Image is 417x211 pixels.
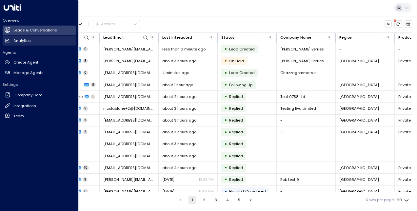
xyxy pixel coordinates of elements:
[277,186,336,197] td: -
[229,177,243,182] span: Replied
[280,34,311,41] div: Company Name
[280,34,326,41] div: Company Name
[3,58,76,67] a: Create Agent
[229,165,243,170] span: Replied
[277,150,336,162] td: -
[83,130,88,134] span: 2
[280,177,299,182] span: Rob test 9
[162,141,196,146] span: about 3 hours ago
[162,189,174,194] span: Yesterday
[83,118,88,123] span: 2
[162,34,192,41] div: Last Interacted
[199,177,214,182] p: 12:23 PM
[103,177,155,182] span: robert.nogueral+9@gmail.com
[3,50,76,55] h2: Agents
[162,153,196,159] span: about 3 hours ago
[339,58,379,64] span: London
[13,113,24,119] h2: Team
[103,165,155,170] span: nchaisley@outlook.com
[103,129,155,135] span: maisiemking@gmail.com
[280,58,324,64] span: Babington's Berries
[394,20,402,28] span: There are new threads available. Refresh the grid to view the latest updates.
[83,70,88,75] span: 0
[385,20,392,28] button: Customize
[339,106,379,111] span: London
[103,47,155,52] span: danny.babington@yahoo.com
[336,43,395,55] td: -
[3,101,76,111] a: Integrations
[336,138,395,150] td: -
[103,118,155,123] span: teganellis00@gmail.com
[3,36,76,46] a: Analytics
[229,189,266,194] span: Handoff Completed
[277,79,336,90] td: -
[103,141,155,146] span: maisie.king@foraspace.com
[103,34,124,41] div: Lead Email
[3,26,76,35] a: Leads & Conversations
[200,196,208,204] button: Go to page 2
[224,187,227,196] div: •
[339,118,379,123] span: London
[339,177,379,182] span: London
[83,106,88,111] span: 9
[93,20,140,28] button: Actions
[224,92,227,101] div: •
[229,82,252,87] span: Following Up
[162,129,196,135] span: about 3 hours ago
[103,189,155,194] span: ferdie.arkwright.18@hotmail.co.uk
[162,94,196,99] span: about 2 hours ago
[339,82,379,87] span: London
[277,126,336,138] td: -
[339,94,379,99] span: London
[229,118,243,123] span: Replied
[229,70,255,75] span: Lead Created
[83,59,88,63] span: 8
[224,196,231,204] button: Go to page 4
[162,82,193,87] span: about 1 hour ago
[397,196,410,204] div: 20
[224,163,227,172] div: •
[3,82,76,87] h2: Settings
[221,34,267,41] div: Status
[277,162,336,173] td: -
[280,106,316,111] span: Testing Eva Limited
[405,20,412,28] button: Archived Leads
[13,60,38,65] h2: Create Agent
[162,47,206,52] span: less than a minute ago
[199,189,214,194] p: 11:48 AM
[224,151,227,160] div: •
[224,128,227,137] div: •
[229,129,243,135] span: Replied
[339,165,379,170] span: London
[103,58,155,64] span: danny.babington@yahoo.com
[339,34,352,41] div: Region
[280,94,305,99] span: Test 0758 Ltd
[162,177,174,182] span: Yesterday
[280,47,324,52] span: Babington's Berries
[13,38,31,44] h2: Analytics
[103,94,155,99] span: rkbrainch@live.co.uk
[162,70,189,75] span: 4 minutes ago
[398,34,414,41] div: Product
[177,196,255,204] nav: pagination navigation
[224,116,227,125] div: •
[103,106,155,111] span: nicolablane+2@hotmail.com
[229,47,255,52] span: Lead Created
[14,92,43,98] h2: Company Data
[277,115,336,126] td: -
[224,104,227,113] div: •
[83,177,88,182] span: 3
[277,138,336,150] td: -
[247,196,255,204] button: Go to next page
[221,34,234,41] div: Status
[229,94,243,99] span: Replied
[229,153,243,159] span: Replied
[224,68,227,77] div: •
[336,150,395,162] td: -
[13,70,44,76] h2: Manage Agents
[212,196,220,204] button: Go to page 3
[339,129,379,135] span: London
[162,34,208,41] div: Last Interacted
[280,70,317,75] span: Chazzagommatron
[91,94,95,99] span: 1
